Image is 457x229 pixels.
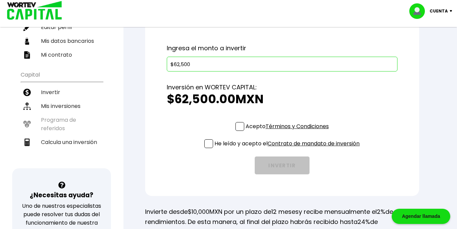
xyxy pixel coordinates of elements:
[268,140,360,147] a: Contrato de mandato de inversión
[21,135,103,149] a: Calcula una inversión
[214,139,360,148] p: He leído y acepto el
[21,48,103,62] a: Mi contrato
[271,207,299,216] span: 12 meses
[167,43,397,53] p: Ingresa el monto a invertir
[167,82,397,92] p: Inversión en WORTEV CAPITAL:
[21,20,103,34] a: Editar perfil
[23,103,31,110] img: inversiones-icon.6695dc30.svg
[246,122,329,131] p: Acepto
[358,218,370,226] span: 24%
[21,99,103,113] a: Mis inversiones
[21,34,103,48] a: Mis datos bancarios
[188,207,209,216] span: $10,000
[448,10,457,12] img: icon-down
[23,51,31,59] img: contrato-icon.f2db500c.svg
[30,190,93,200] h3: ¿Necesitas ayuda?
[255,156,310,174] button: INVERTIR
[23,89,31,96] img: invertir-icon.b3b967d7.svg
[21,2,103,62] ul: Perfil
[392,209,450,224] div: Agendar llamada
[377,207,385,216] span: 2%
[21,67,103,166] ul: Capital
[409,3,430,19] img: profile-image
[23,139,31,146] img: calculadora-icon.17d418c4.svg
[23,37,31,45] img: datos-icon.10cf9172.svg
[430,6,448,16] p: Cuenta
[167,92,397,106] h2: $62,500.00 MXN
[266,122,329,130] a: Términos y Condiciones
[21,85,103,99] a: Invertir
[23,24,31,31] img: editar-icon.952d3147.svg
